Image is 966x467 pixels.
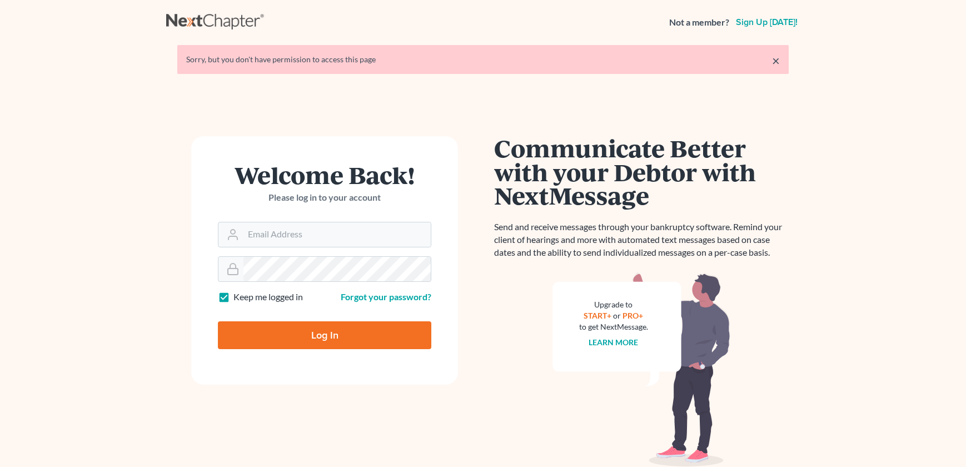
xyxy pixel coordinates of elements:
[734,18,800,27] a: Sign up [DATE]!
[494,136,789,207] h1: Communicate Better with your Debtor with NextMessage
[218,321,431,349] input: Log In
[341,291,431,302] a: Forgot your password?
[494,221,789,259] p: Send and receive messages through your bankruptcy software. Remind your client of hearings and mo...
[243,222,431,247] input: Email Address
[579,321,648,332] div: to get NextMessage.
[669,16,729,29] strong: Not a member?
[579,299,648,310] div: Upgrade to
[218,191,431,204] p: Please log in to your account
[772,54,780,67] a: ×
[233,291,303,304] label: Keep me logged in
[186,54,780,65] div: Sorry, but you don't have permission to access this page
[218,163,431,187] h1: Welcome Back!
[623,311,644,320] a: PRO+
[614,311,621,320] span: or
[552,272,730,467] img: nextmessage_bg-59042aed3d76b12b5cd301f8e5b87938c9018125f34e5fa2b7a6b67550977c72.svg
[589,337,639,347] a: Learn more
[584,311,612,320] a: START+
